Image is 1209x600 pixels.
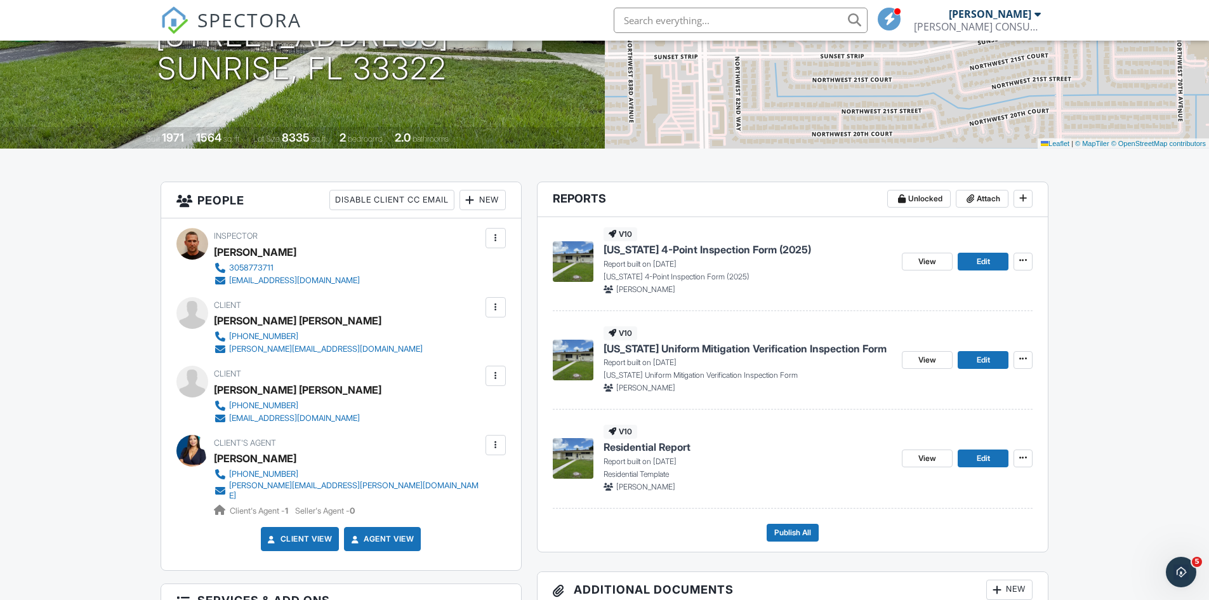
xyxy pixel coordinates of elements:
a: [PHONE_NUMBER] [214,468,482,481]
h3: People [161,182,521,218]
div: 8335 [282,131,310,144]
strong: 0 [350,506,355,516]
a: [EMAIL_ADDRESS][DOMAIN_NAME] [214,412,371,425]
div: 2.0 [395,131,411,144]
a: [PHONE_NUMBER] [214,399,371,412]
a: 3058773711 [214,262,360,274]
div: 1564 [196,131,221,144]
a: © OpenStreetMap contributors [1111,140,1206,147]
div: [PERSON_NAME] [949,8,1031,20]
div: [PHONE_NUMBER] [229,401,298,411]
span: bathrooms [413,134,449,143]
iframe: Intercom live chat [1166,557,1196,587]
div: [PHONE_NUMBER] [229,331,298,342]
div: New [459,190,506,210]
a: Leaflet [1041,140,1069,147]
div: New [986,580,1033,600]
div: Disable Client CC Email [329,190,454,210]
span: Client [214,369,241,378]
span: bedrooms [348,134,383,143]
strong: 1 [285,506,288,516]
span: Client's Agent - [230,506,290,516]
span: Inspector [214,231,258,241]
a: [PERSON_NAME] [214,449,296,468]
div: 2 [340,131,346,144]
a: Client View [265,533,333,545]
span: Client's Agent [214,438,276,448]
div: [EMAIL_ADDRESS][DOMAIN_NAME] [229,413,360,423]
a: [PERSON_NAME][EMAIL_ADDRESS][PERSON_NAME][DOMAIN_NAME] [214,481,482,501]
a: [EMAIL_ADDRESS][DOMAIN_NAME] [214,274,360,287]
span: 5 [1192,557,1202,567]
div: [EMAIL_ADDRESS][DOMAIN_NAME] [229,276,360,286]
a: [PERSON_NAME][EMAIL_ADDRESS][DOMAIN_NAME] [214,343,423,356]
span: Client [214,300,241,310]
div: [PERSON_NAME] [PERSON_NAME] [214,311,381,330]
img: The Best Home Inspection Software - Spectora [161,6,188,34]
div: [PERSON_NAME] [214,243,296,262]
div: 1971 [162,131,184,144]
div: [PERSON_NAME] [PERSON_NAME] [214,380,381,399]
a: © MapTiler [1075,140,1109,147]
div: [PERSON_NAME][EMAIL_ADDRESS][DOMAIN_NAME] [229,344,423,354]
a: Agent View [348,533,414,545]
span: sq. ft. [223,134,241,143]
span: | [1071,140,1073,147]
div: [PERSON_NAME][EMAIL_ADDRESS][PERSON_NAME][DOMAIN_NAME] [229,481,482,501]
span: Lot Size [253,134,280,143]
span: SPECTORA [197,6,301,33]
a: SPECTORA [161,17,301,44]
span: Seller's Agent - [295,506,355,516]
div: [PHONE_NUMBER] [229,469,298,479]
div: 3058773711 [229,263,274,273]
input: Search everything... [614,8,868,33]
span: Built [146,134,160,143]
span: sq.ft. [312,134,327,143]
div: BENOLIEL CONSULTING & SOLUTIONS LLC [914,20,1041,33]
a: [PHONE_NUMBER] [214,330,423,343]
h1: [STREET_ADDRESS] Sunrise, FL 33322 [155,19,449,86]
